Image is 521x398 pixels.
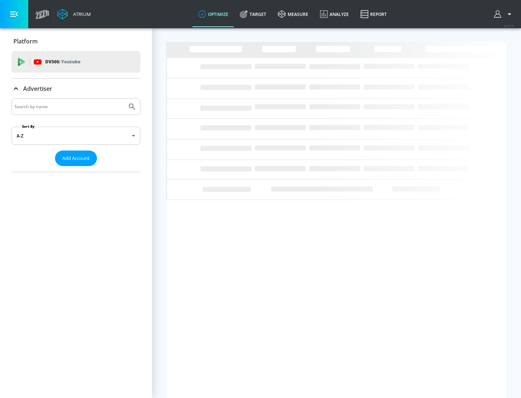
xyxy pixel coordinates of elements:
[13,37,38,45] p: Platform
[12,31,140,51] div: Platform
[12,51,140,73] div: DV360: Youtube
[61,58,80,65] p: Youtube
[55,151,97,166] button: Add Account
[504,24,514,28] span: v 4.32.0
[234,1,272,27] a: Target
[23,85,52,93] p: Advertiser
[12,98,140,172] div: Advertiser
[21,124,36,129] label: Sort By
[192,1,234,27] a: optimize
[272,1,314,27] a: measure
[57,9,91,20] a: Atrium
[355,1,393,27] a: Report
[12,166,140,172] nav: list of Advertiser
[314,1,355,27] a: Analyze
[62,154,90,162] span: Add Account
[12,79,140,99] div: Advertiser
[14,102,124,111] input: Search by name
[45,58,80,66] p: DV360:
[70,11,91,17] div: Atrium
[12,127,140,145] div: A-Z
